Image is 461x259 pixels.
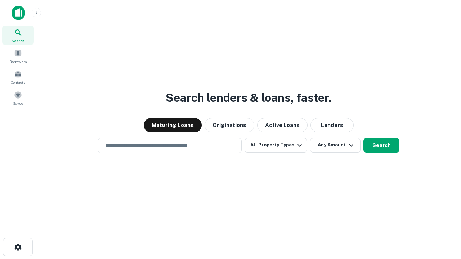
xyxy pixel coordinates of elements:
[11,79,25,85] span: Contacts
[245,138,307,153] button: All Property Types
[205,118,254,132] button: Originations
[12,38,24,44] span: Search
[12,6,25,20] img: capitalize-icon.png
[166,89,331,106] h3: Search lenders & loans, faster.
[13,100,23,106] span: Saved
[144,118,202,132] button: Maturing Loans
[2,88,34,108] a: Saved
[310,138,361,153] button: Any Amount
[310,118,354,132] button: Lenders
[425,201,461,236] iframe: Chat Widget
[257,118,308,132] button: Active Loans
[363,138,399,153] button: Search
[9,59,27,64] span: Borrowers
[2,26,34,45] a: Search
[2,46,34,66] a: Borrowers
[2,67,34,87] a: Contacts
